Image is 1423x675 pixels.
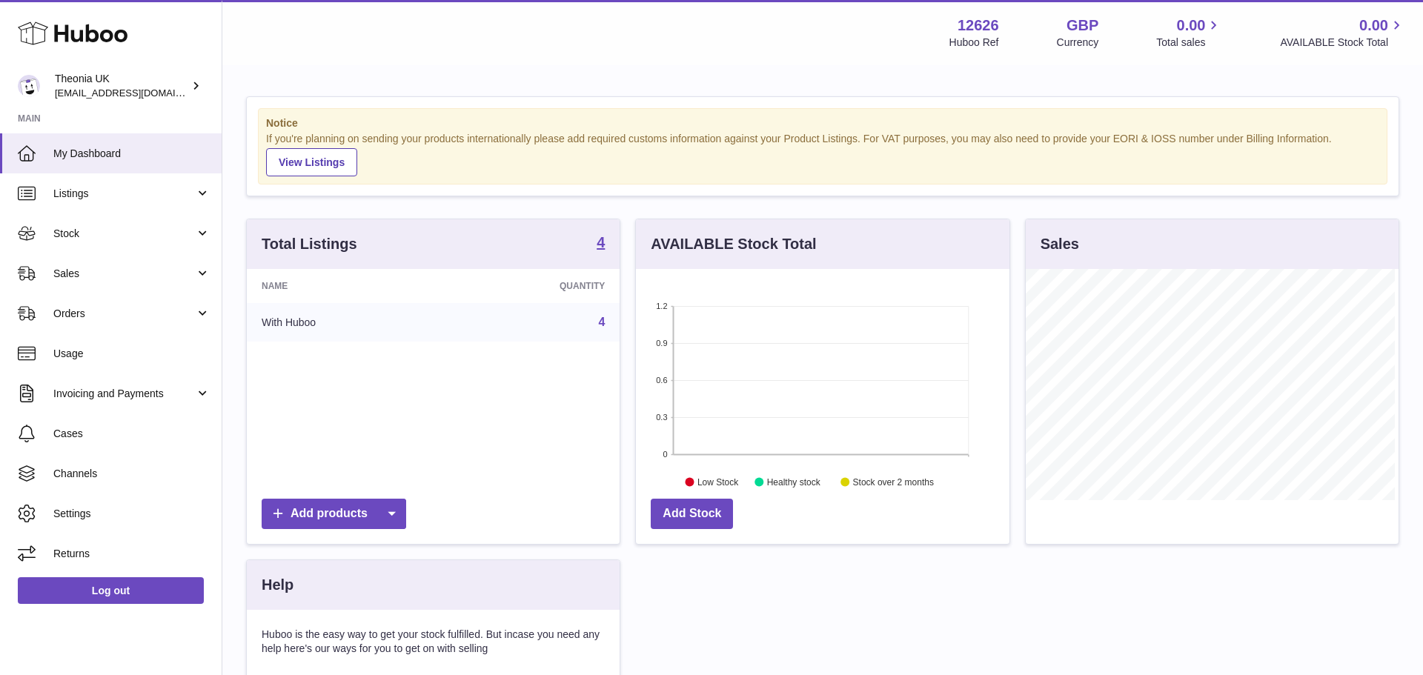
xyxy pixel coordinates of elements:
span: Returns [53,547,210,561]
span: Sales [53,267,195,281]
h3: Help [262,575,293,595]
span: [EMAIL_ADDRESS][DOMAIN_NAME] [55,87,218,99]
text: 0.9 [657,339,668,348]
a: 0.00 Total sales [1156,16,1222,50]
span: Cases [53,427,210,441]
a: Add products [262,499,406,529]
span: Invoicing and Payments [53,387,195,401]
text: Stock over 2 months [853,476,934,487]
span: Usage [53,347,210,361]
h3: Total Listings [262,234,357,254]
a: Add Stock [651,499,733,529]
a: 4 [597,235,605,253]
span: Orders [53,307,195,321]
strong: Notice [266,116,1379,130]
a: 4 [598,316,605,328]
span: Settings [53,507,210,521]
strong: GBP [1067,16,1098,36]
span: 0.00 [1177,16,1206,36]
h3: Sales [1041,234,1079,254]
text: Healthy stock [767,476,821,487]
text: Low Stock [697,476,739,487]
span: Stock [53,227,195,241]
span: Channels [53,467,210,481]
div: Currency [1057,36,1099,50]
text: 1.2 [657,302,668,310]
div: Huboo Ref [949,36,999,50]
a: Log out [18,577,204,604]
th: Quantity [444,269,620,303]
p: Huboo is the easy way to get your stock fulfilled. But incase you need any help here's our ways f... [262,628,605,656]
div: If you're planning on sending your products internationally please add required customs informati... [266,132,1379,176]
text: 0.3 [657,413,668,422]
span: 0.00 [1359,16,1388,36]
h3: AVAILABLE Stock Total [651,234,816,254]
img: internalAdmin-12626@internal.huboo.com [18,75,40,97]
strong: 12626 [958,16,999,36]
strong: 4 [597,235,605,250]
td: With Huboo [247,303,444,342]
div: Theonia UK [55,72,188,100]
text: 0.6 [657,376,668,385]
span: My Dashboard [53,147,210,161]
text: 0 [663,450,668,459]
a: View Listings [266,148,357,176]
span: Listings [53,187,195,201]
th: Name [247,269,444,303]
a: 0.00 AVAILABLE Stock Total [1280,16,1405,50]
span: Total sales [1156,36,1222,50]
span: AVAILABLE Stock Total [1280,36,1405,50]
